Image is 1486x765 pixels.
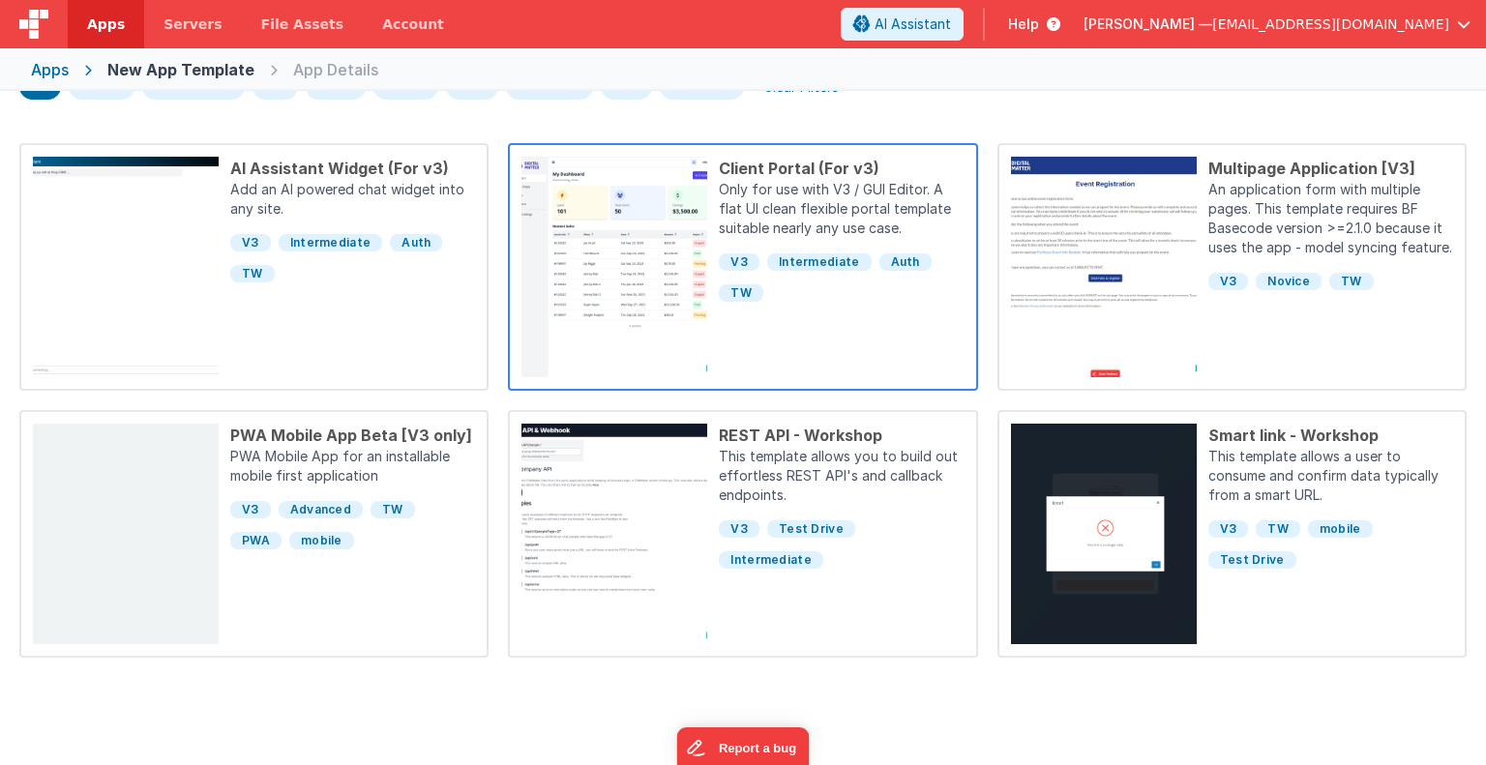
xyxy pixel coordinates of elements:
[767,520,855,538] span: Test Drive
[1256,273,1322,290] span: Novice
[107,58,254,81] div: New App Template
[390,234,442,251] span: Auth
[230,447,475,489] p: PWA Mobile App for an installable mobile first application
[279,234,383,251] span: Intermediate
[1208,520,1249,538] span: V3
[279,501,363,518] span: Advanced
[230,424,475,447] div: PWA Mobile App Beta [V3 only]
[1084,15,1212,34] span: [PERSON_NAME] —
[1208,180,1453,261] p: An application form with multiple pages. This template requires BF Basecode version >=2.1.0 becau...
[1308,520,1373,538] span: mobile
[1208,447,1453,509] p: This template allows a user to consume and confirm data typically from a smart URL.
[719,157,964,180] div: Client Portal (For v3)
[1208,551,1296,569] span: Test Drive
[719,520,759,538] span: V3
[1208,273,1249,290] span: V3
[230,180,475,222] p: Add an AI powered chat widget into any site.
[371,501,415,518] span: TW
[261,15,344,34] span: File Assets
[1329,273,1374,290] span: TW
[879,253,932,271] span: Auth
[230,265,275,282] span: TW
[1208,157,1453,180] div: Multipage Application [V3]
[31,58,69,81] div: Apps
[230,501,271,518] span: V3
[767,253,872,271] span: Intermediate
[875,15,951,34] span: AI Assistant
[719,551,823,569] span: Intermediate
[163,15,222,34] span: Servers
[230,157,475,180] div: AI Assistant Widget (For v3)
[719,424,964,447] div: REST API - Workshop
[289,532,354,549] span: mobile
[1212,15,1449,34] span: [EMAIL_ADDRESS][DOMAIN_NAME]
[230,532,282,549] span: PWA
[841,8,964,41] button: AI Assistant
[719,253,759,271] span: V3
[719,284,763,302] span: TW
[293,58,378,81] div: App Details
[719,180,964,242] p: Only for use with V3 / GUI Editor. A flat UI clean flexible portal template suitable nearly any u...
[1256,520,1300,538] span: TW
[230,234,271,251] span: V3
[87,15,125,34] span: Apps
[1084,15,1471,34] button: [PERSON_NAME] — [EMAIL_ADDRESS][DOMAIN_NAME]
[719,447,964,509] p: This template allows you to build out effortless REST API's and callback endpoints.
[1208,424,1453,447] div: Smart link - Workshop
[1008,15,1039,34] span: Help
